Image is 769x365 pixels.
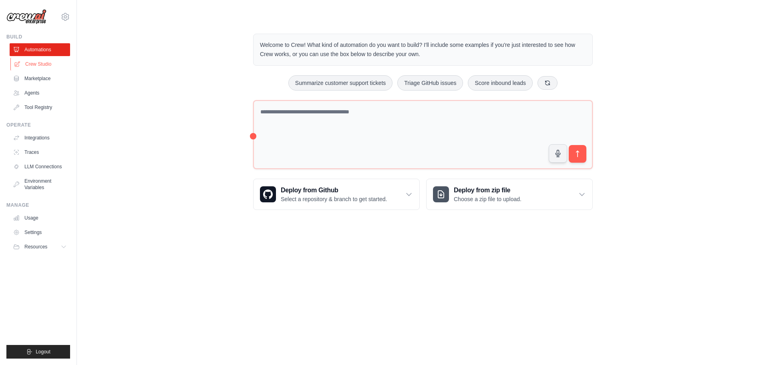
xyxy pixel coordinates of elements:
a: LLM Connections [10,160,70,173]
div: Build [6,34,70,40]
img: Logo [6,9,46,24]
a: Environment Variables [10,175,70,194]
div: Operate [6,122,70,128]
p: Select a repository & branch to get started. [281,195,387,203]
span: Resources [24,244,47,250]
a: Settings [10,226,70,239]
a: Usage [10,212,70,224]
span: Logout [36,349,50,355]
p: Welcome to Crew! What kind of automation do you want to build? I'll include some examples if you'... [260,40,586,59]
button: Triage GitHub issues [397,75,463,91]
a: Tool Registry [10,101,70,114]
p: Choose a zip file to upload. [454,195,521,203]
a: Automations [10,43,70,56]
a: Agents [10,87,70,99]
h3: Deploy from zip file [454,186,521,195]
div: Manage [6,202,70,208]
a: Crew Studio [10,58,71,71]
button: Logout [6,345,70,359]
button: Resources [10,240,70,253]
button: Score inbound leads [468,75,533,91]
a: Marketplace [10,72,70,85]
button: Summarize customer support tickets [288,75,393,91]
a: Integrations [10,131,70,144]
h3: Deploy from Github [281,186,387,195]
a: Traces [10,146,70,159]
